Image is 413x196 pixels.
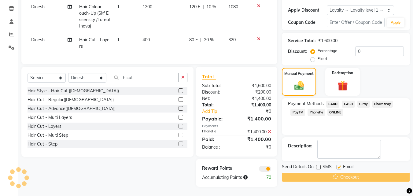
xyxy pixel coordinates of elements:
span: Payment Methods [288,101,324,107]
span: ONLINE [327,109,343,116]
label: Fixed [318,56,327,61]
div: 70 [256,174,276,181]
div: ₹1,600.00 [237,83,276,89]
img: _gift.svg [334,80,351,92]
div: ₹1,600.00 [318,38,337,44]
div: ₹1,400.00 [237,115,276,122]
span: 320 [228,37,236,43]
div: Hair Cut - Layers [28,123,61,130]
span: Hair Colour - Touch-Up (Skf Essensity /Loreal Inova) [79,4,110,29]
div: Coupon Code [288,19,326,26]
div: Payments [202,124,271,129]
span: 1080 [228,4,238,9]
div: Discount: [197,89,237,95]
span: | [200,37,201,43]
div: Paid: [197,135,237,143]
div: ₹1,400.00 [237,129,276,135]
span: 1200 [142,4,152,9]
div: Hair Style - Hair Cut ([DEMOGRAPHIC_DATA]) [28,88,119,94]
img: _cash.svg [291,80,307,91]
span: 120 F [189,4,200,10]
span: | [203,4,204,10]
div: PhonePe [197,129,237,135]
span: Email [343,164,353,171]
div: ₹200.00 [237,89,276,95]
div: Sub Total: [197,83,237,89]
span: Dinesh [31,37,45,43]
span: CARD [326,101,339,108]
div: Discount: [288,48,307,55]
div: Description: [288,143,312,149]
span: Hair Cut - Layers [79,37,109,49]
span: GPay [357,101,370,108]
div: Hair Cut - Step [28,141,57,147]
span: Total [202,73,216,80]
div: ₹1,400.00 [237,135,276,143]
div: Total: [197,102,237,108]
div: Balance : [197,144,237,150]
label: Manual Payment [284,71,314,76]
div: Hair Cut - Advance([DEMOGRAPHIC_DATA]) [28,105,116,112]
span: 400 [142,37,150,43]
span: BharatPay [372,101,393,108]
div: Accumulating Points [197,174,256,181]
span: PayTM [290,109,305,116]
span: Send Details On [282,164,314,171]
div: ₹0 [243,108,276,115]
span: SMS [323,164,332,171]
span: 20 % [204,37,214,43]
span: Dinesh [31,4,45,9]
div: Reward Points [197,165,237,172]
div: Hair Cut - Regular([DEMOGRAPHIC_DATA]) [28,97,114,103]
button: Apply [387,18,404,27]
a: Add Tip [197,108,243,115]
span: PhonePe [308,109,325,116]
div: Hair Cut - Multi Layers [28,114,72,121]
div: Payable: [197,115,237,122]
input: Search or Scan [111,73,179,82]
div: ₹1,400.00 [237,102,276,108]
input: Enter Offer / Coupon Code [327,18,385,27]
span: CASH [342,101,355,108]
span: 10 % [206,4,216,10]
label: Redemption [332,70,353,76]
div: ₹0 [237,144,276,150]
span: 1 [117,4,120,9]
div: Service Total: [288,38,316,44]
div: Net: [197,95,237,102]
div: ₹1,400.00 [237,95,276,102]
span: 1 [117,37,120,43]
div: Apply Discount [288,7,326,13]
label: Percentage [318,48,337,54]
div: Hair Cut - Multi Step [28,132,68,139]
span: 80 F [189,37,198,43]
